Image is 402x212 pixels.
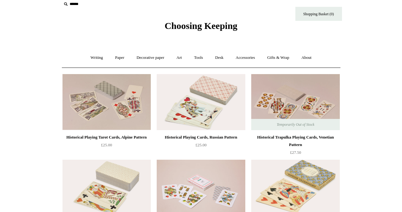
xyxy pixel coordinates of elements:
div: Historical Playing Tarot Cards, Alpine Pattern [64,134,149,141]
a: Choosing Keeping [164,26,237,30]
a: Shopping Basket (0) [295,7,342,21]
div: Historical Playing Cards, Russian Pattern [158,134,243,141]
div: Historical Trapulka Playing Cards, Venetian Pattern [253,134,338,148]
img: Historical Playing Cards, Russian Pattern [157,74,245,130]
a: Gifts & Wrap [261,49,295,66]
a: Historical Playing Cards, Russian Pattern Historical Playing Cards, Russian Pattern [157,74,245,130]
span: £25.00 [196,143,207,147]
a: Desk [210,49,229,66]
a: Decorative paper [131,49,170,66]
img: Historical Trapulka Playing Cards, Venetian Pattern [251,74,340,130]
span: £27.50 [290,150,301,155]
span: £25.00 [101,143,112,147]
a: About [296,49,317,66]
a: Paper [109,49,130,66]
a: Historical Playing Tarot Cards, Alpine Pattern Historical Playing Tarot Cards, Alpine Pattern [62,74,151,130]
a: Tools [188,49,209,66]
a: Historical Playing Cards, Russian Pattern £25.00 [157,134,245,159]
a: Writing [85,49,109,66]
a: Accessories [230,49,261,66]
a: Art [171,49,187,66]
a: Historical Trapulka Playing Cards, Venetian Pattern Historical Trapulka Playing Cards, Venetian P... [251,74,340,130]
a: Historical Playing Tarot Cards, Alpine Pattern £25.00 [62,134,151,159]
a: Historical Trapulka Playing Cards, Venetian Pattern £27.50 [251,134,340,159]
span: Choosing Keeping [164,21,237,31]
span: Temporarily Out of Stock [270,119,321,130]
img: Historical Playing Tarot Cards, Alpine Pattern [62,74,151,130]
